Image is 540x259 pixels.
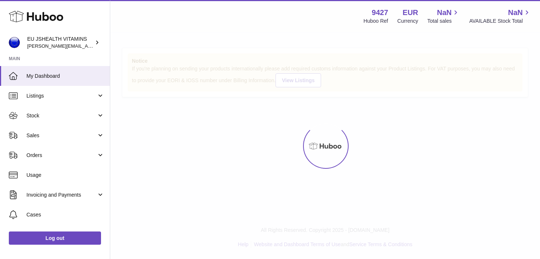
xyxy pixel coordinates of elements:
[469,8,531,25] a: NaN AVAILABLE Stock Total
[437,8,451,18] span: NaN
[26,73,104,80] span: My Dashboard
[397,18,418,25] div: Currency
[27,43,147,49] span: [PERSON_NAME][EMAIL_ADDRESS][DOMAIN_NAME]
[403,8,418,18] strong: EUR
[26,112,97,119] span: Stock
[26,172,104,179] span: Usage
[26,132,97,139] span: Sales
[508,8,523,18] span: NaN
[26,211,104,218] span: Cases
[469,18,531,25] span: AVAILABLE Stock Total
[26,152,97,159] span: Orders
[9,37,20,48] img: laura@jessicasepel.com
[27,36,93,50] div: EU JSHEALTH VITAMINS
[364,18,388,25] div: Huboo Ref
[372,8,388,18] strong: 9427
[427,8,460,25] a: NaN Total sales
[9,231,101,245] a: Log out
[427,18,460,25] span: Total sales
[26,191,97,198] span: Invoicing and Payments
[26,92,97,99] span: Listings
